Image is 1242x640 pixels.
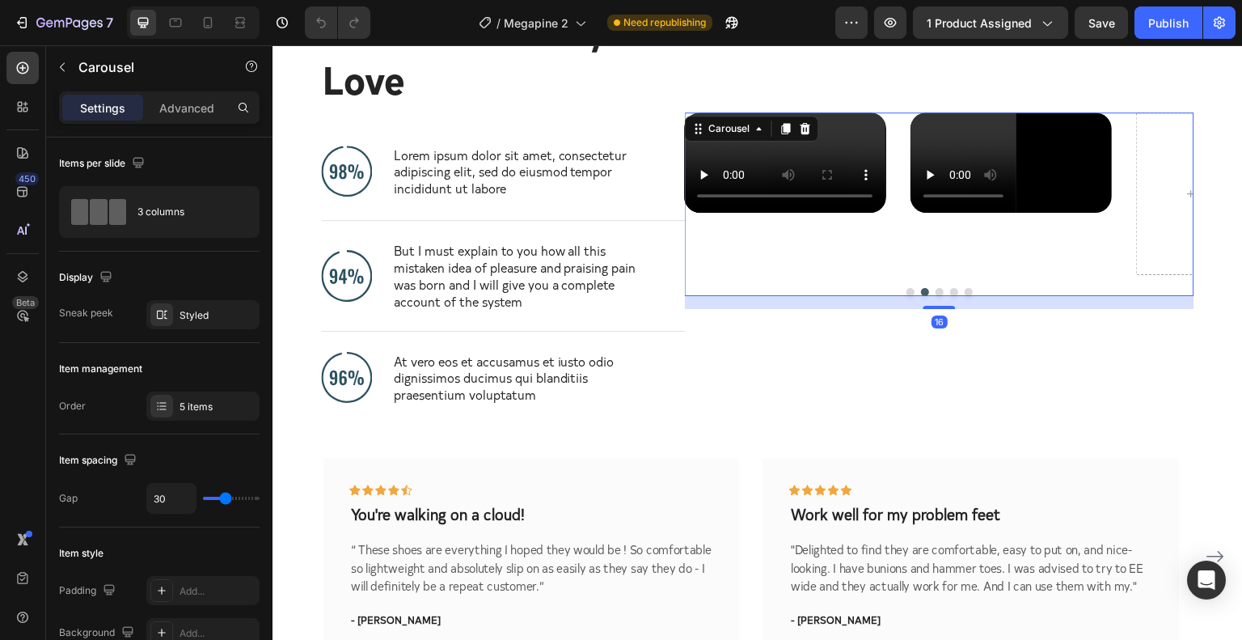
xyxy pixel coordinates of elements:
span: Megapine 2 [504,15,568,32]
div: 16 [659,270,675,283]
button: Dot [663,243,671,251]
span: 1 product assigned [927,15,1032,32]
p: 7 [106,13,113,32]
button: Dot [678,243,686,251]
p: - [PERSON_NAME] [78,566,439,583]
img: gempages_432750572815254551-41207e61-8e0c-4d22-ba82-67f742913486.svg [49,100,99,151]
div: Order [59,399,86,413]
button: Publish [1134,6,1202,39]
div: Open Intercom Messenger [1187,561,1226,600]
p: You're walking on a cloud! [78,459,439,479]
p: - [PERSON_NAME] [518,566,879,583]
p: Work well for my problem feet [518,459,879,479]
button: 1 product assigned [913,6,1068,39]
div: Padding [59,580,119,602]
p: “ These shoes are everything I hoped they would be ! So comfortable so lightweight and absolutely... [78,495,439,550]
p: But I must explain to you how all this mistaken idea of pleasure and praising pain was born and I... [120,197,385,264]
button: 7 [6,6,120,39]
iframe: Design area [272,45,1242,640]
div: Beta [12,296,39,309]
span: / [496,15,501,32]
div: Styled [180,308,256,323]
div: Gap [59,491,78,506]
button: Dot [648,243,657,251]
video: Video [638,67,839,168]
div: Undo/Redo [305,6,370,39]
p: At vero eos et accusamus et iusto odio dignissimos ducimus qui blanditiis praesentium voluptatum [120,307,385,358]
span: Save [1088,16,1115,30]
div: Add... [180,584,256,599]
div: Item style [59,546,103,561]
div: Publish [1148,15,1189,32]
div: Carousel [433,76,480,91]
button: Save [1075,6,1128,39]
div: 450 [15,172,39,185]
button: Dot [692,243,700,251]
p: Lorem ipsum dolor sit amet, consectetur adipiscing elit, sed do eiusmod tempor incididunt ut labore [120,101,385,151]
div: Display [59,267,116,289]
div: Item spacing [59,450,140,472]
p: Carousel [78,57,216,77]
input: Auto [147,484,196,513]
div: 3 columns [137,193,236,231]
div: Item management [59,362,142,376]
img: gempages_432750572815254551-0bf7468c-89be-464e-afab-da66b71bf14c.svg [49,307,99,358]
button: Carousel Next Arrow [930,498,956,524]
video: Video [412,67,614,168]
p: Settings [80,100,125,117]
div: Items per slide [59,153,148,175]
img: gempages_432750572815254551-c4d96faa-6dc8-48f0-8dfd-f810dd0f6df8.svg [49,205,99,256]
button: Dot [634,243,642,251]
div: Sneak peek [59,306,113,320]
span: Need republishing [623,15,706,30]
p: "Delighted to find they are comfortable, easy to put on, and nice-looking. I have bunions and ham... [518,495,879,550]
div: 5 items [180,400,256,414]
p: Advanced [159,100,214,117]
